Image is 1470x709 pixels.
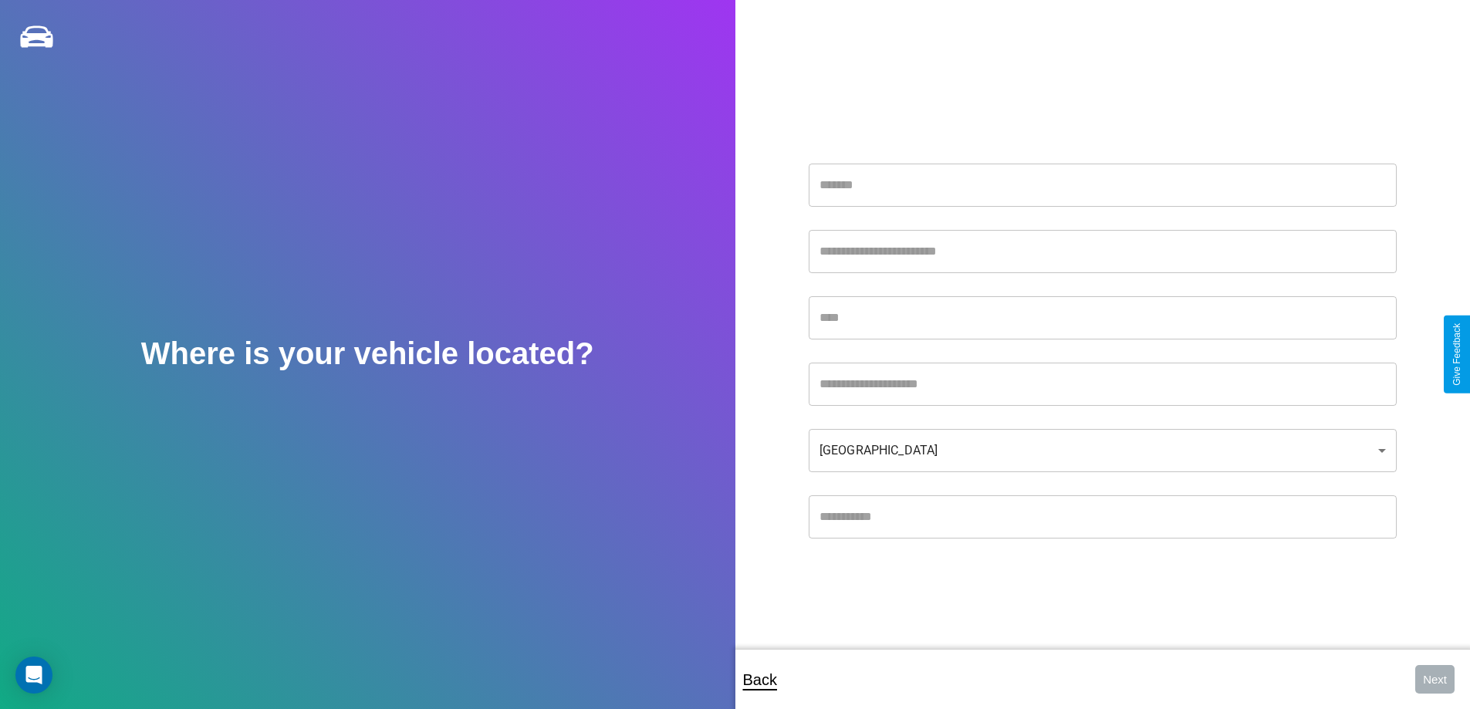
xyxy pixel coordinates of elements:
[141,336,594,371] h2: Where is your vehicle located?
[15,657,52,694] div: Open Intercom Messenger
[1415,665,1455,694] button: Next
[1451,323,1462,386] div: Give Feedback
[743,666,777,694] p: Back
[809,429,1397,472] div: [GEOGRAPHIC_DATA]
